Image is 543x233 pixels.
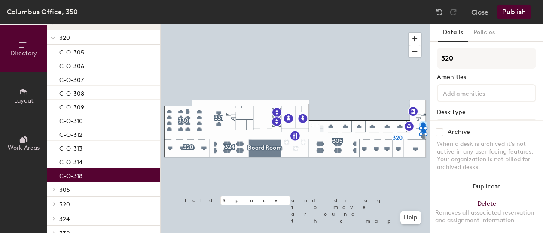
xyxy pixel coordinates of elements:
div: When a desk is archived it's not active in any user-facing features. Your organization is not bil... [437,140,536,171]
p: C-O-310 [59,115,83,125]
div: Removes all associated reservation and assignment information [435,209,538,224]
span: 324 [59,215,70,223]
img: Undo [435,8,444,16]
span: Directory [10,50,37,57]
p: C-O-307 [59,74,84,84]
p: C-O-305 [59,46,84,56]
button: Details [438,24,468,42]
p: C-O-312 [59,129,82,139]
span: Layout [14,97,34,104]
p: C-O-309 [59,101,84,111]
div: Amenities [437,74,536,81]
span: 320 [59,34,70,42]
input: Add amenities [441,88,519,98]
button: DeleteRemoves all associated reservation and assignment information [430,195,543,233]
button: Hoteled [437,119,536,135]
button: Help [400,211,421,224]
button: Policies [468,24,500,42]
span: 320 [59,201,70,208]
button: Publish [497,5,531,19]
div: Archive [448,129,470,136]
div: Columbus Office, 350 [7,6,78,17]
p: C-O-313 [59,142,82,152]
div: Desk Type [437,109,536,116]
button: Duplicate [430,178,543,195]
img: Redo [449,8,458,16]
button: Close [471,5,488,19]
p: C-O-306 [59,60,84,70]
span: Work Areas [8,144,40,151]
p: C-O-308 [59,88,84,97]
p: C-O-314 [59,156,82,166]
p: C-O-318 [59,170,82,180]
span: 305 [59,186,70,194]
